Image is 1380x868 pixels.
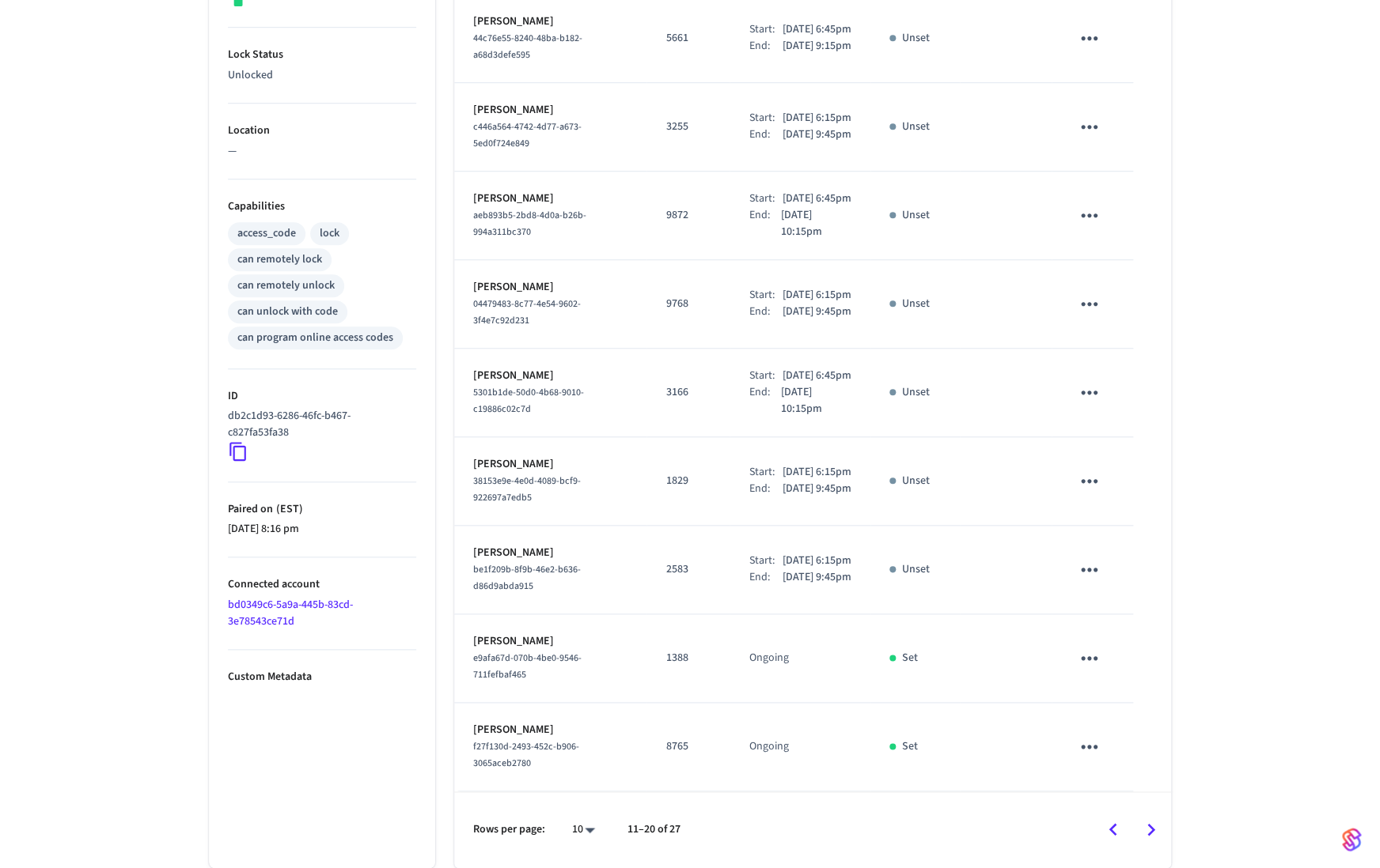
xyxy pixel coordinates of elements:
td: Ongoing [730,614,870,703]
p: 3255 [665,119,711,135]
p: [DATE] 8:16 pm [228,521,416,538]
div: 10 [564,818,602,841]
p: [DATE] 6:15pm [782,464,851,481]
p: 9872 [665,207,711,224]
p: [DATE] 10:15pm [780,207,851,240]
p: [PERSON_NAME] [473,722,627,738]
div: can program online access codes [237,330,393,346]
p: [DATE] 10:15pm [780,384,851,417]
p: [DATE] 6:15pm [782,553,851,569]
p: [DATE] 9:45pm [782,569,851,586]
p: [DATE] 9:15pm [782,38,851,55]
p: Unset [902,207,930,224]
span: 44c76e55-8240-48ba-b182-a68d3defe595 [473,32,582,62]
p: [PERSON_NAME] [473,102,627,119]
div: End: [749,384,780,417]
p: Rows per page: [473,821,545,838]
div: End: [749,38,782,55]
p: Paired on [228,501,416,518]
div: Start: [749,110,782,126]
div: Start: [749,191,782,207]
p: 5661 [665,30,711,47]
span: 5301b1de-50d0-4b68-9010-c19886c02c7d [473,386,584,416]
div: End: [749,207,780,240]
div: Start: [749,287,782,304]
div: End: [749,304,782,320]
p: Unset [902,30,930,47]
p: [PERSON_NAME] [473,13,627,30]
p: Set [902,650,918,666]
span: ( EST ) [273,501,303,517]
span: aeb893b5-2bd8-4d0a-b26b-994a311bc370 [473,209,586,239]
div: End: [749,569,782,586]
p: — [228,143,416,160]
p: Capabilities [228,198,416,215]
p: [DATE] 9:45pm [782,481,851,497]
div: Start: [749,21,782,38]
p: Unset [902,296,930,312]
div: End: [749,481,782,497]
span: be1f209b-8f9b-46e2-b636-d86d9abda915 [473,563,581,593]
button: Go to previous page [1094,811,1132,848]
span: 04479483-8c77-4e54-9602-3f4e7c92d231 [473,297,581,327]
div: can remotely lock [237,251,322,268]
td: Ongoing [730,703,870,791]
p: Unset [902,473,930,489]
span: e9afa67d-070b-4be0-9546-711fefbaf465 [473,651,582,681]
p: 2583 [665,561,711,578]
p: 3166 [665,384,711,401]
p: Unset [902,561,930,578]
div: Start: [749,464,782,481]
p: Set [902,738,918,755]
p: [DATE] 9:45pm [782,304,851,320]
p: Custom Metadata [228,669,416,685]
span: f27f130d-2493-452c-b906-3065aceb2780 [473,740,579,770]
p: ID [228,388,416,405]
p: Connected account [228,576,416,593]
div: access_code [237,225,296,242]
div: End: [749,126,782,143]
div: Start: [749,368,782,384]
p: [PERSON_NAME] [473,368,627,384]
p: 1829 [665,473,711,489]
p: [DATE] 6:15pm [782,287,851,304]
p: [DATE] 6:45pm [782,368,851,384]
p: db2c1d93-6286-46fc-b467-c827fa53fa38 [228,408,410,441]
p: Unset [902,384,930,401]
p: [DATE] 6:45pm [782,191,851,207]
a: bd0349c6-5a9a-445b-83cd-3e78543ce71d [228,597,353,629]
p: [PERSON_NAME] [473,191,627,207]
div: lock [320,225,339,242]
p: 8765 [665,738,711,755]
p: Location [228,123,416,139]
span: 38153e9e-4e0d-4089-bcf9-922697a7edb5 [473,474,581,504]
p: [DATE] 6:15pm [782,110,851,126]
div: can unlock with code [237,304,338,320]
p: Unset [902,119,930,135]
span: c446a564-4742-4d77-a673-5ed0f724e849 [473,120,582,150]
p: Unlocked [228,67,416,84]
p: [PERSON_NAME] [473,545,627,561]
div: can remotely unlock [237,277,335,294]
p: 9768 [665,296,711,312]
p: [PERSON_NAME] [473,279,627,296]
img: SeamLogoGradient.69752ec5.svg [1342,827,1361,852]
div: Start: [749,553,782,569]
p: 11–20 of 27 [627,821,681,838]
p: [PERSON_NAME] [473,633,627,650]
p: Lock Status [228,47,416,63]
p: [DATE] 6:45pm [782,21,851,38]
p: 1388 [665,650,711,666]
p: [DATE] 9:45pm [782,126,851,143]
p: [PERSON_NAME] [473,456,627,473]
button: Go to next page [1132,811,1170,848]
